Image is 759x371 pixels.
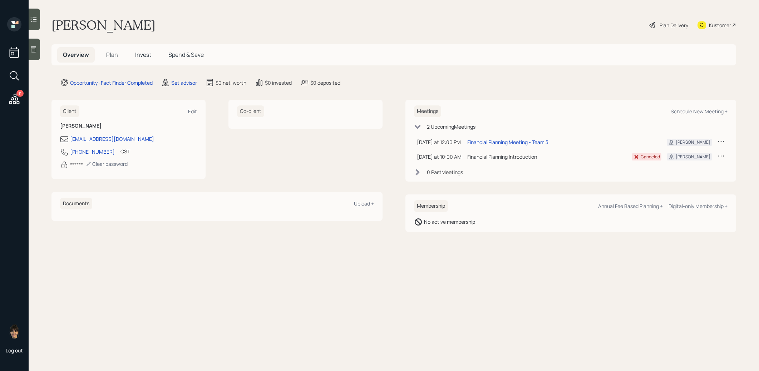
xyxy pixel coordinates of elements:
[216,79,246,86] div: $0 net-worth
[354,200,374,207] div: Upload +
[106,51,118,59] span: Plan
[6,347,23,354] div: Log out
[265,79,292,86] div: $0 invested
[70,79,153,86] div: Opportunity · Fact Finder Completed
[676,139,710,145] div: [PERSON_NAME]
[70,135,154,143] div: [EMAIL_ADDRESS][DOMAIN_NAME]
[414,105,441,117] h6: Meetings
[188,108,197,115] div: Edit
[237,105,264,117] h6: Co-client
[417,138,462,146] div: [DATE] at 12:00 PM
[16,90,24,97] div: 11
[135,51,151,59] span: Invest
[310,79,340,86] div: $0 deposited
[414,200,448,212] h6: Membership
[424,218,475,226] div: No active membership
[60,105,79,117] h6: Client
[467,138,548,146] div: Financial Planning Meeting - Team 3
[70,148,115,155] div: [PHONE_NUMBER]
[7,324,21,338] img: treva-nostdahl-headshot.png
[63,51,89,59] span: Overview
[51,17,156,33] h1: [PERSON_NAME]
[669,203,728,209] div: Digital-only Membership +
[120,148,130,155] div: CST
[660,21,688,29] div: Plan Delivery
[598,203,663,209] div: Annual Fee Based Planning +
[60,123,197,129] h6: [PERSON_NAME]
[676,154,710,160] div: [PERSON_NAME]
[60,198,92,209] h6: Documents
[427,168,463,176] div: 0 Past Meeting s
[427,123,475,130] div: 2 Upcoming Meeting s
[168,51,204,59] span: Spend & Save
[641,154,660,160] div: Canceled
[417,153,462,160] div: [DATE] at 10:00 AM
[171,79,197,86] div: Set advisor
[86,160,128,167] div: Clear password
[671,108,728,115] div: Schedule New Meeting +
[709,21,731,29] div: Kustomer
[467,153,627,160] div: Financial Planning Introduction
